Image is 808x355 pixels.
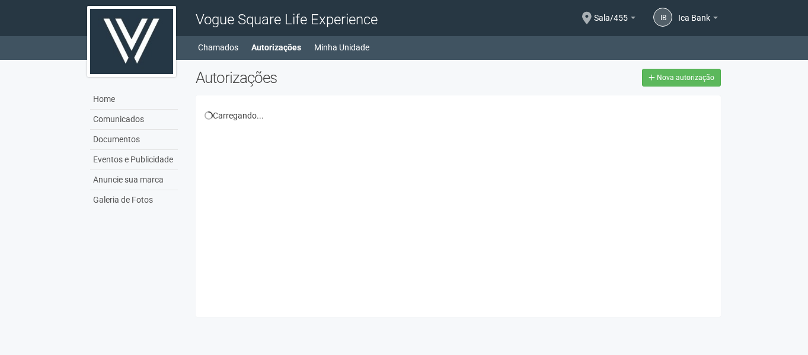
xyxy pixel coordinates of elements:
[198,39,238,56] a: Chamados
[196,11,378,28] span: Vogue Square Life Experience
[678,2,710,23] span: Ica Bank
[594,15,635,24] a: Sala/455
[90,170,178,190] a: Anuncie sua marca
[90,190,178,210] a: Galeria de Fotos
[642,69,721,87] a: Nova autorização
[196,69,449,87] h2: Autorizações
[90,130,178,150] a: Documentos
[594,2,628,23] span: Sala/455
[657,73,714,82] span: Nova autorização
[205,110,713,121] div: Carregando...
[90,110,178,130] a: Comunicados
[314,39,369,56] a: Minha Unidade
[251,39,301,56] a: Autorizações
[87,6,176,77] img: logo.jpg
[90,150,178,170] a: Eventos e Publicidade
[678,15,718,24] a: Ica Bank
[653,8,672,27] a: IB
[90,89,178,110] a: Home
